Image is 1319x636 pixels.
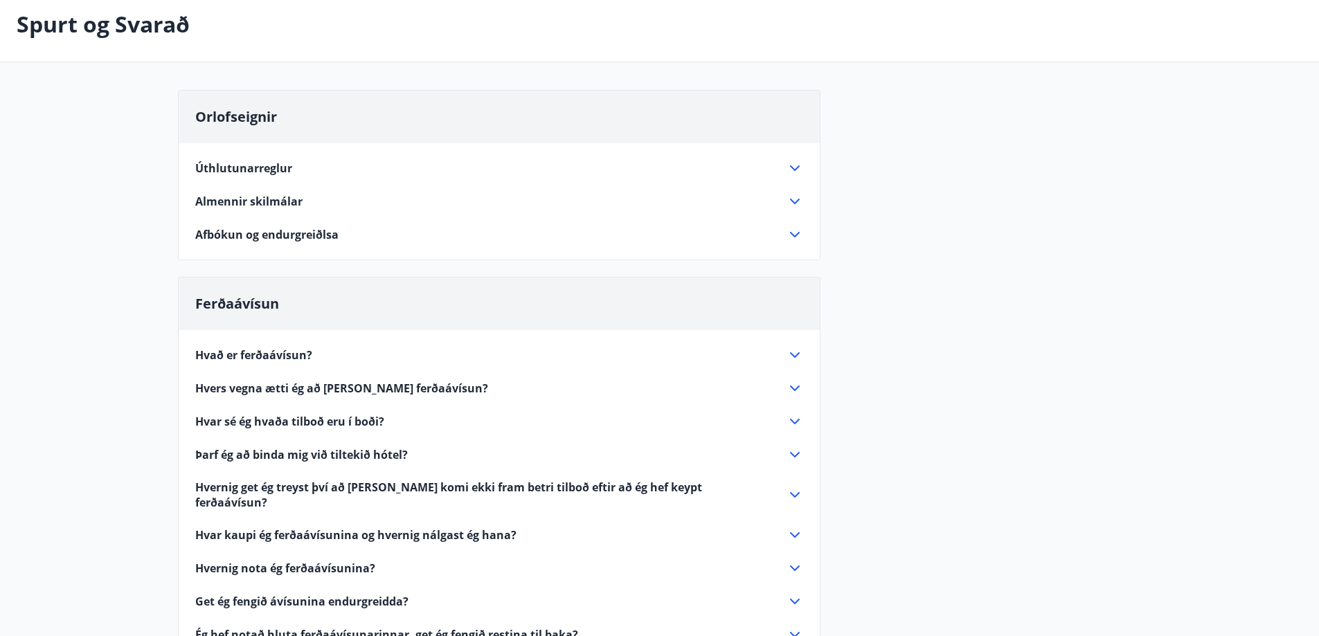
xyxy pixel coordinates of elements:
span: Orlofseignir [195,107,277,126]
span: Get ég fengið ávísunina endurgreidda? [195,594,409,609]
span: Hvað er ferðaávísun? [195,347,312,363]
span: Hvernig nota ég ferðaávísunina? [195,561,375,576]
div: Hvað er ferðaávísun? [195,347,803,363]
span: Úthlutunarreglur [195,161,292,176]
span: Hvar sé ég hvaða tilboð eru í boði? [195,414,384,429]
span: Afbókun og endurgreiðlsa [195,227,339,242]
div: Hvernig nota ég ferðaávísunina? [195,560,803,576]
div: Afbókun og endurgreiðlsa [195,226,803,243]
p: Spurt og Svarað [17,9,190,39]
div: Hvernig get ég treyst því að [PERSON_NAME] komi ekki fram betri tilboð eftir að ég hef keypt ferð... [195,480,803,510]
span: Þarf ég að binda mig við tiltekið hótel? [195,447,408,462]
div: Þarf ég að binda mig við tiltekið hótel? [195,446,803,463]
div: Hvar kaupi ég ferðaávísunina og hvernig nálgast ég hana? [195,527,803,543]
div: Úthlutunarreglur [195,160,803,176]
span: Hvar kaupi ég ferðaávísunina og hvernig nálgast ég hana? [195,527,517,543]
div: Almennir skilmálar [195,193,803,210]
span: Almennir skilmálar [195,194,303,209]
div: Get ég fengið ávísunina endurgreidda? [195,593,803,610]
div: Hvers vegna ætti ég að [PERSON_NAME] ferðaávísun? [195,380,803,397]
span: Hvernig get ég treyst því að [PERSON_NAME] komi ekki fram betri tilboð eftir að ég hef keypt ferð... [195,480,770,510]
span: Ferðaávísun [195,294,279,313]
span: Hvers vegna ætti ég að [PERSON_NAME] ferðaávísun? [195,381,488,396]
div: Hvar sé ég hvaða tilboð eru í boði? [195,413,803,430]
